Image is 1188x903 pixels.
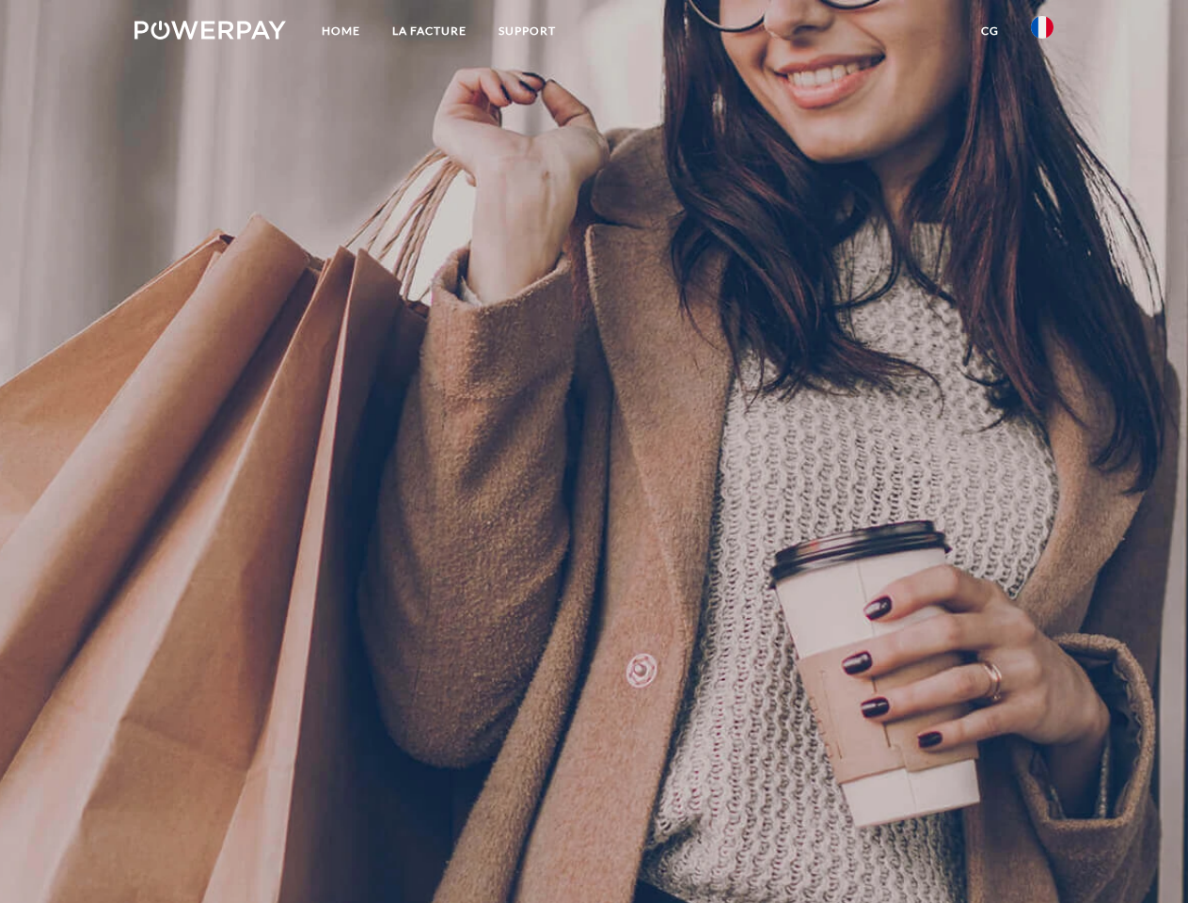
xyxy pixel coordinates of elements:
[483,14,572,48] a: Support
[135,21,286,40] img: logo-powerpay-white.svg
[376,14,483,48] a: LA FACTURE
[1031,16,1053,39] img: fr
[306,14,376,48] a: Home
[965,14,1015,48] a: CG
